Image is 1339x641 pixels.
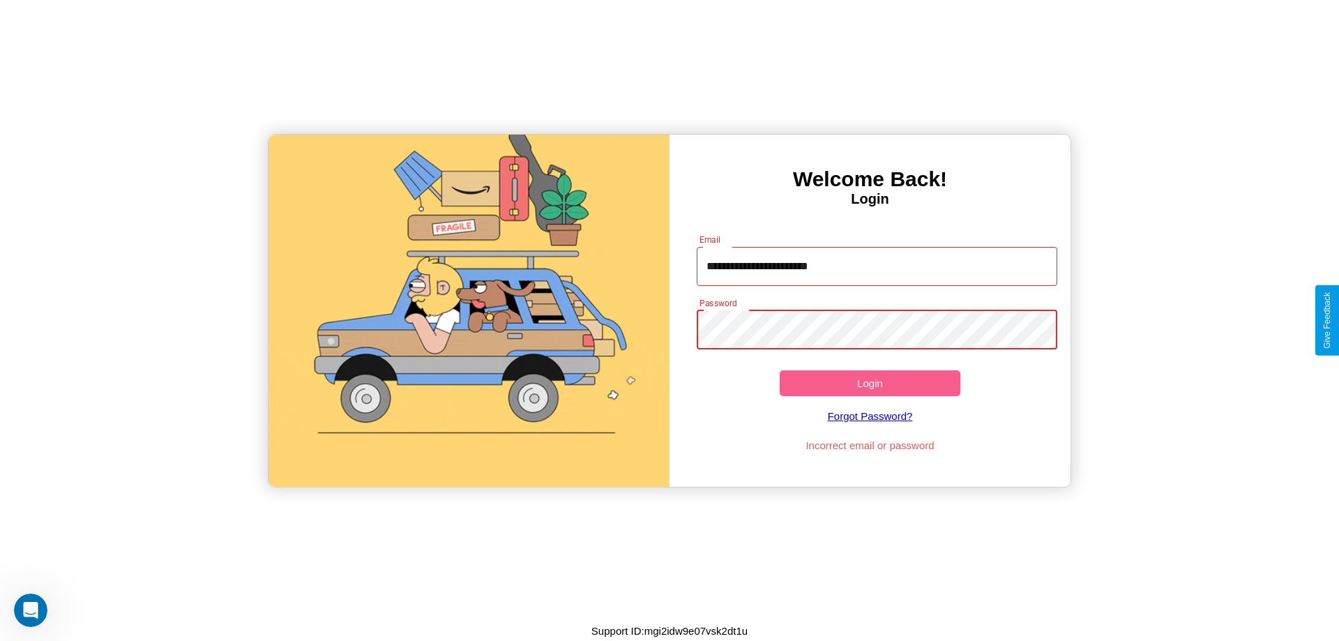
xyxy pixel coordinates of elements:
p: Incorrect email or password [690,436,1051,455]
iframe: Intercom live chat [14,594,47,627]
label: Email [699,234,721,246]
img: gif [268,135,669,487]
button: Login [780,370,960,396]
p: Support ID: mgi2idw9e07vsk2dt1u [591,621,748,640]
h3: Welcome Back! [669,167,1071,191]
label: Password [699,297,736,309]
h4: Login [669,191,1071,207]
a: Forgot Password? [690,396,1051,436]
div: Give Feedback [1322,292,1332,349]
